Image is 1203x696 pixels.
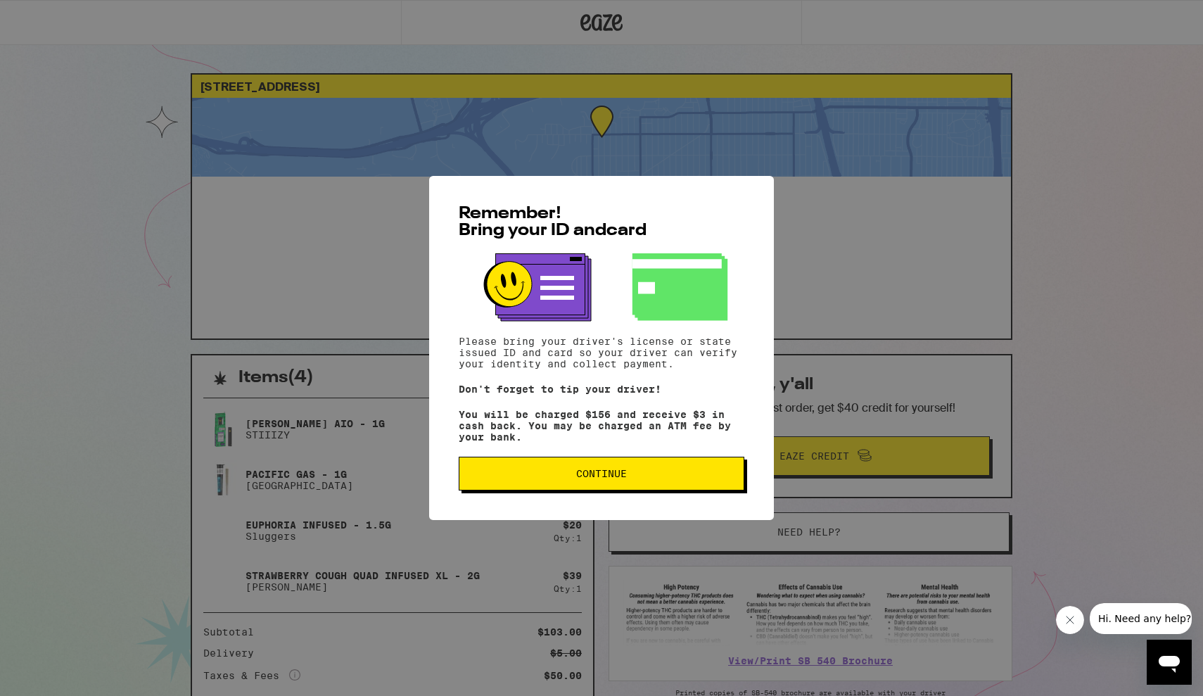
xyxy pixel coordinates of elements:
button: Continue [459,457,744,491]
p: You will be charged $156 and receive $3 in cash back. You may be charged an ATM fee by your bank. [459,409,744,443]
span: Remember! Bring your ID and card [459,205,647,239]
iframe: Button to launch messaging window [1147,640,1192,685]
p: Please bring your driver's license or state issued ID and card so your driver can verify your ide... [459,336,744,369]
iframe: Close message [1056,606,1084,634]
iframe: Message from company [1090,603,1192,634]
span: Continue [576,469,627,479]
p: Don't forget to tip your driver! [459,384,744,395]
